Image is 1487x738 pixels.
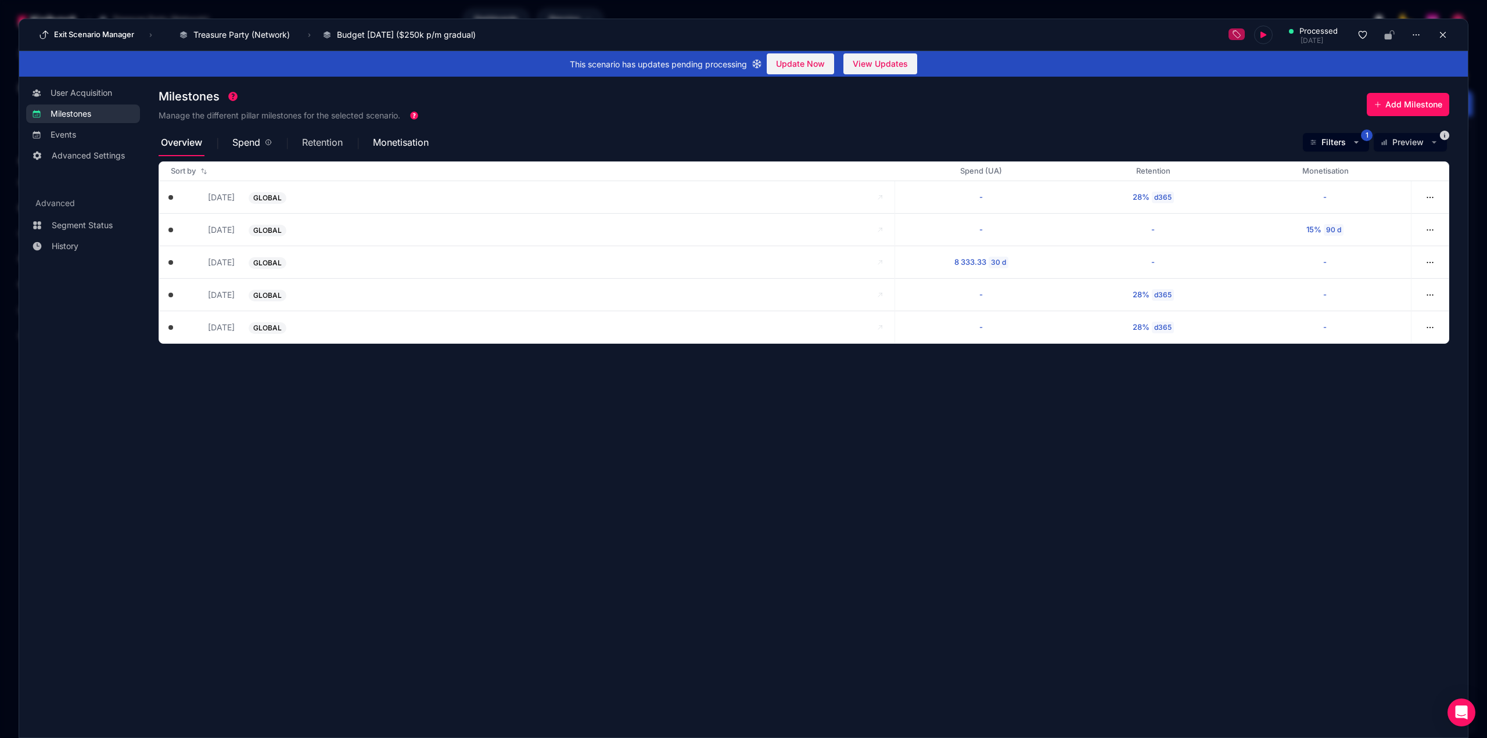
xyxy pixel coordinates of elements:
button: GLOBAL [249,321,867,334]
span: GLOBAL [253,193,282,203]
button: [DATE] [182,289,235,301]
span: User Acquisition [51,87,112,99]
a: Advanced Settings [26,146,140,165]
div: [DATE] [1289,37,1338,44]
span: Budget [DATE] ($250k p/m gradual) [337,29,476,41]
span: processed [1299,26,1338,37]
div: - [1151,257,1155,268]
button: Add Milestone [1367,93,1449,116]
span: History [52,240,78,252]
button: [DATE] [182,256,235,268]
button: [DATE] [182,224,235,236]
button: - [1116,251,1190,274]
div: - [1151,224,1155,236]
button: - [944,316,1018,339]
button: - [1288,251,1362,274]
button: - [944,218,1018,242]
button: Preview [1374,133,1447,152]
button: - [1288,283,1362,307]
span: GLOBAL [253,258,282,268]
div: 28% [1133,192,1150,203]
div: Tooltip anchor [409,110,419,121]
div: - [1323,322,1327,333]
button: 28%d365 [1116,186,1190,209]
div: - [979,224,983,236]
span: Treasure Party (Network) [193,29,290,41]
span: Add Milestone [1385,99,1442,110]
button: 28%d365 [1116,283,1190,307]
button: - [1288,316,1362,339]
span: Update Now [776,55,825,73]
span: GLOBAL [253,323,282,333]
div: - [979,289,983,301]
div: Retention [1067,165,1240,177]
button: GLOBAL [249,224,867,236]
button: - [1116,218,1190,242]
div: 28% [1133,322,1150,333]
span: This scenario has updates pending processing [570,58,747,70]
a: User Acquisition [26,84,140,102]
button: 15%90 d [1288,218,1362,242]
button: Sort by [168,163,210,179]
div: - [979,192,983,203]
span: › [306,30,313,39]
span: GLOBAL [253,291,282,300]
span: › [147,30,155,39]
div: Retention [300,128,371,156]
div: Open Intercom Messenger [1448,699,1475,726]
div: d365 [1152,289,1174,301]
span: Sort by [171,165,196,177]
span: Events [51,129,76,141]
span: Advanced Settings [52,150,125,161]
button: 28%d365 [1116,316,1190,339]
span: Preview [1392,136,1424,148]
span: GLOBAL [253,226,282,235]
span: Overview [161,138,202,147]
mat-tab-body: Overview [159,157,1449,344]
div: - [1323,192,1327,203]
div: Spend (UA) [895,165,1067,177]
button: GLOBAL [249,191,867,204]
button: [DATE] [182,191,235,203]
span: Milestones [159,91,220,102]
div: - [979,322,983,333]
div: - [1323,257,1327,268]
a: Milestones [26,105,140,123]
button: View Updates [843,53,917,74]
button: - [1288,186,1362,209]
div: 30 d [989,257,1008,268]
a: Events [26,125,140,144]
button: 8 333.3330 d [944,251,1018,274]
button: GLOBAL [249,256,867,269]
h3: Manage the different pillar milestones for the selected scenario. [159,110,400,121]
h3: Advanced [26,197,140,214]
span: Milestones [51,108,91,120]
div: Monetisation [1239,165,1411,177]
span: View Updates [853,55,908,73]
span: Monetisation [373,138,429,147]
div: 90 d [1324,224,1344,236]
div: d365 [1152,322,1174,333]
div: Overview [159,128,230,156]
div: d365 [1152,192,1174,203]
a: Segment Status [26,216,140,235]
button: Budget [DATE] ($250k p/m gradual) [317,25,488,45]
div: 8 333.33 [954,257,986,268]
button: Filters1 [1303,133,1369,152]
button: Exit Scenario Manager [35,26,138,44]
button: - [944,186,1018,209]
a: History [26,237,140,255]
div: Monetisation [371,128,431,156]
button: - [944,283,1018,307]
span: Filters [1321,136,1346,148]
button: GLOBAL [249,289,867,301]
span: 1 [1361,129,1373,141]
div: Spend [230,128,300,156]
button: [DATE] [182,321,235,333]
span: Retention [302,138,343,147]
div: 15% [1306,224,1321,236]
span: Segment Status [52,219,113,231]
button: Treasure Party (Network) [173,25,302,45]
span: Spend [232,138,260,147]
div: 28% [1133,289,1150,301]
